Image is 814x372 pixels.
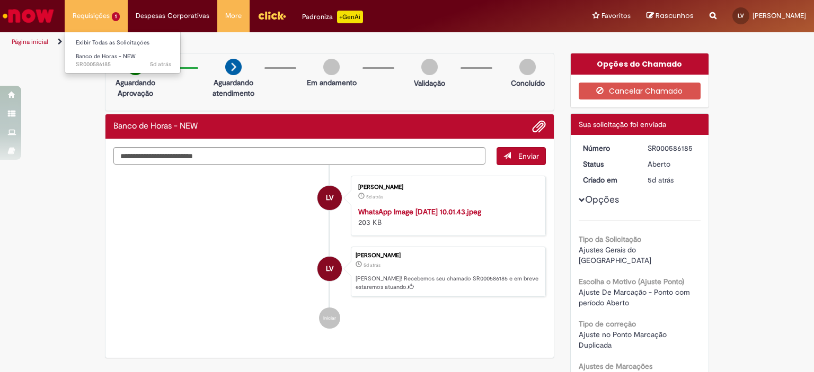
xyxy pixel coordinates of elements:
[208,77,259,98] p: Aguardando atendimento
[421,59,438,75] img: img-circle-grey.png
[356,275,540,291] p: [PERSON_NAME]! Recebemos seu chamado SR000586185 e em breve estaremos atuando.
[647,11,694,21] a: Rascunhos
[326,185,333,211] span: LV
[648,175,674,185] time: 25/09/2025 10:08:31
[366,194,383,200] span: 5d atrás
[317,257,342,281] div: Layslla Sousa Vieira
[511,78,545,88] p: Concluído
[575,175,640,185] dt: Criado em
[113,122,198,131] h2: Banco de Horas - NEW Histórico de tíquete
[356,252,540,259] div: [PERSON_NAME]
[414,78,445,88] p: Validação
[358,206,535,228] div: 203 KB
[497,147,546,165] button: Enviar
[579,83,701,99] button: Cancelar Chamado
[738,12,744,19] span: LV
[648,175,674,185] span: 5d atrás
[307,77,357,88] p: Em andamento
[65,51,182,70] a: Aberto SR000586185 : Banco de Horas - NEW
[579,330,669,350] span: Ajuste no Ponto Marcação Duplicada
[579,287,692,307] span: Ajuste De Marcação - Ponto com período Aberto
[579,361,652,371] b: Ajustes de Marcações
[753,11,806,20] span: [PERSON_NAME]
[8,32,535,52] ul: Trilhas de página
[532,120,546,133] button: Adicionar anexos
[317,186,342,210] div: Layslla Sousa Vieira
[112,12,120,21] span: 1
[571,53,709,75] div: Opções do Chamado
[337,11,363,23] p: +GenAi
[579,245,651,265] span: Ajustes Gerais do [GEOGRAPHIC_DATA]
[648,175,697,185] div: 25/09/2025 10:08:31
[648,159,697,169] div: Aberto
[225,11,242,21] span: More
[65,37,182,49] a: Exibir Todas as Solicitações
[579,277,684,286] b: Escolha o Motivo (Ajuste Ponto)
[579,120,666,129] span: Sua solicitação foi enviada
[364,262,381,268] time: 25/09/2025 10:08:31
[258,7,286,23] img: click_logo_yellow_360x200.png
[1,5,56,26] img: ServiceNow
[302,11,363,23] div: Padroniza
[366,194,383,200] time: 25/09/2025 10:02:31
[358,207,481,216] a: WhatsApp Image [DATE] 10.01.43.jpeg
[575,143,640,153] dt: Número
[326,256,333,282] span: LV
[113,165,546,340] ul: Histórico de tíquete
[648,143,697,153] div: SR000586185
[12,38,48,46] a: Página inicial
[73,11,110,21] span: Requisições
[364,262,381,268] span: 5d atrás
[150,60,171,68] time: 25/09/2025 10:08:40
[113,147,485,165] textarea: Digite sua mensagem aqui...
[579,234,641,244] b: Tipo da Solicitação
[656,11,694,21] span: Rascunhos
[323,59,340,75] img: img-circle-grey.png
[225,59,242,75] img: arrow-next.png
[65,32,181,74] ul: Requisições
[518,151,539,161] span: Enviar
[76,52,136,60] span: Banco de Horas - NEW
[76,60,171,69] span: SR000586185
[358,184,535,190] div: [PERSON_NAME]
[136,11,209,21] span: Despesas Corporativas
[110,77,161,98] p: Aguardando Aprovação
[601,11,631,21] span: Favoritos
[575,159,640,169] dt: Status
[519,59,536,75] img: img-circle-grey.png
[150,60,171,68] span: 5d atrás
[113,247,546,297] li: Layslla Sousa Vieira
[579,319,636,329] b: Tipo de correção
